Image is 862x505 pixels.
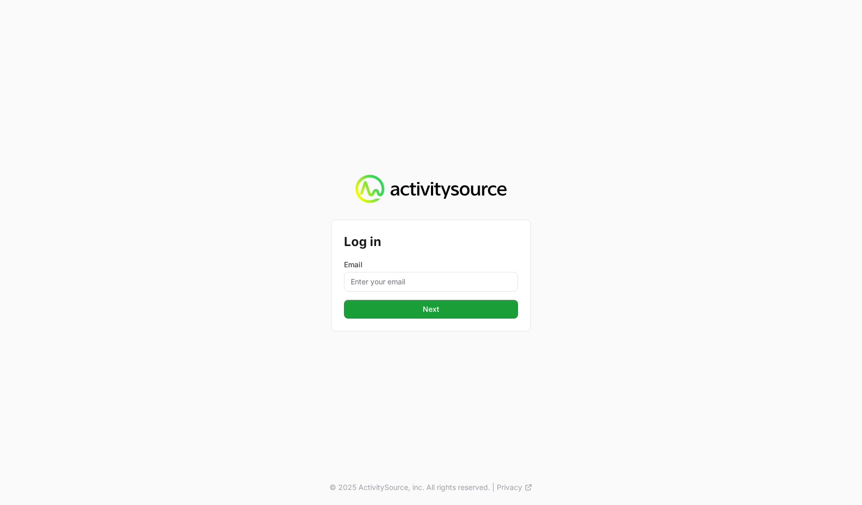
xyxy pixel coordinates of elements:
[344,272,518,292] input: Enter your email
[350,303,512,315] span: Next
[355,175,506,204] img: Activity Source
[497,482,533,493] a: Privacy
[344,259,518,270] label: Email
[344,233,518,251] h2: Log in
[492,482,495,493] span: |
[329,482,490,493] p: © 2025 ActivitySource, inc. All rights reserved.
[344,300,518,319] button: Next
